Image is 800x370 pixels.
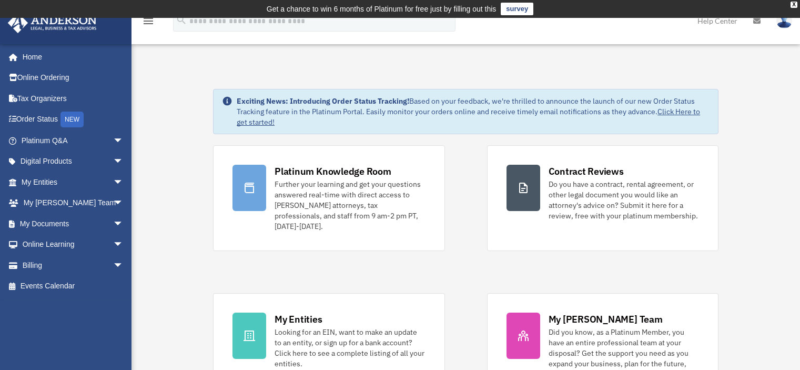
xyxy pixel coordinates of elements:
a: Contract Reviews Do you have a contract, rental agreement, or other legal document you would like... [487,145,718,251]
strong: Exciting News: Introducing Order Status Tracking! [237,96,409,106]
div: Platinum Knowledge Room [275,165,391,178]
span: arrow_drop_down [113,193,134,214]
div: My [PERSON_NAME] Team [549,313,663,326]
a: My Documentsarrow_drop_down [7,213,139,234]
a: My Entitiesarrow_drop_down [7,172,139,193]
a: Home [7,46,134,67]
img: Anderson Advisors Platinum Portal [5,13,100,33]
div: Looking for an EIN, want to make an update to an entity, or sign up for a bank account? Click her... [275,327,425,369]
a: Click Here to get started! [237,107,700,127]
a: Online Learningarrow_drop_down [7,234,139,255]
a: Online Ordering [7,67,139,88]
span: arrow_drop_down [113,255,134,276]
div: Contract Reviews [549,165,624,178]
div: close [791,2,797,8]
i: menu [142,15,155,27]
div: Do you have a contract, rental agreement, or other legal document you would like an attorney's ad... [549,179,699,221]
a: menu [142,18,155,27]
span: arrow_drop_down [113,213,134,235]
span: arrow_drop_down [113,172,134,193]
span: arrow_drop_down [113,151,134,173]
span: arrow_drop_down [113,234,134,256]
a: Tax Organizers [7,88,139,109]
a: survey [501,3,533,15]
div: Based on your feedback, we're thrilled to announce the launch of our new Order Status Tracking fe... [237,96,710,127]
a: Events Calendar [7,276,139,297]
a: Billingarrow_drop_down [7,255,139,276]
a: Platinum Knowledge Room Further your learning and get your questions answered real-time with dire... [213,145,444,251]
div: Get a chance to win 6 months of Platinum for free just by filling out this [267,3,497,15]
a: My [PERSON_NAME] Teamarrow_drop_down [7,193,139,214]
div: NEW [60,112,84,127]
a: Order StatusNEW [7,109,139,131]
span: arrow_drop_down [113,130,134,152]
a: Platinum Q&Aarrow_drop_down [7,130,139,151]
div: Further your learning and get your questions answered real-time with direct access to [PERSON_NAM... [275,179,425,232]
a: Digital Productsarrow_drop_down [7,151,139,172]
img: User Pic [776,13,792,28]
i: search [176,14,187,26]
div: My Entities [275,313,322,326]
